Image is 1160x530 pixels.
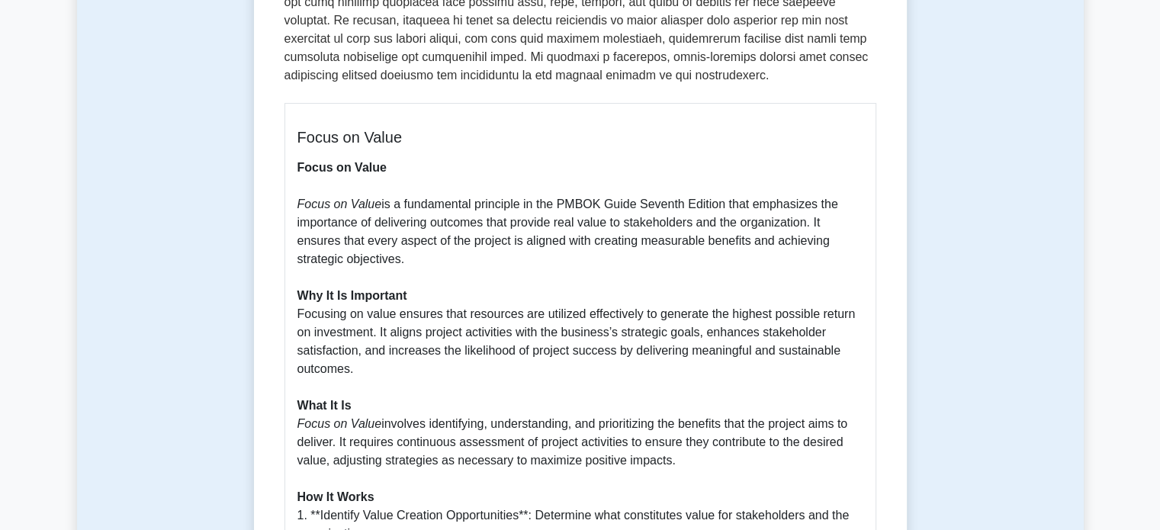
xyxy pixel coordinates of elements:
[297,490,374,503] b: How It Works
[297,161,387,174] b: Focus on Value
[297,128,863,146] h5: Focus on Value
[297,198,382,210] i: Focus on Value
[297,289,407,302] b: Why It Is Important
[297,399,352,412] b: What It Is
[297,417,382,430] i: Focus on Value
